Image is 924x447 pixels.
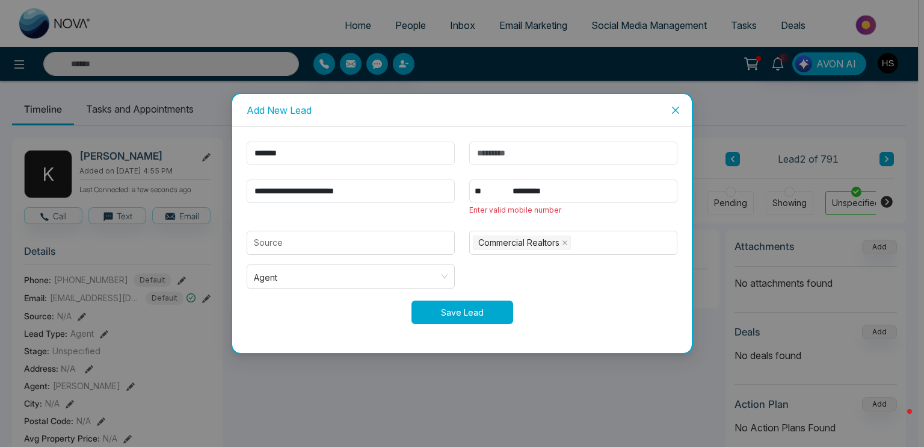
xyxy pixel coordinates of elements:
div: Add New Lead [247,104,677,117]
span: Enter valid mobile number [469,205,561,214]
button: Close [659,94,692,127]
button: Save Lead [411,301,513,324]
span: Agent [254,269,448,284]
span: Commercial Realtors [478,236,559,249]
span: close [671,105,680,115]
span: close [562,240,568,246]
iframe: Intercom live chat [883,406,912,435]
span: Commercial Realtors [473,236,571,250]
